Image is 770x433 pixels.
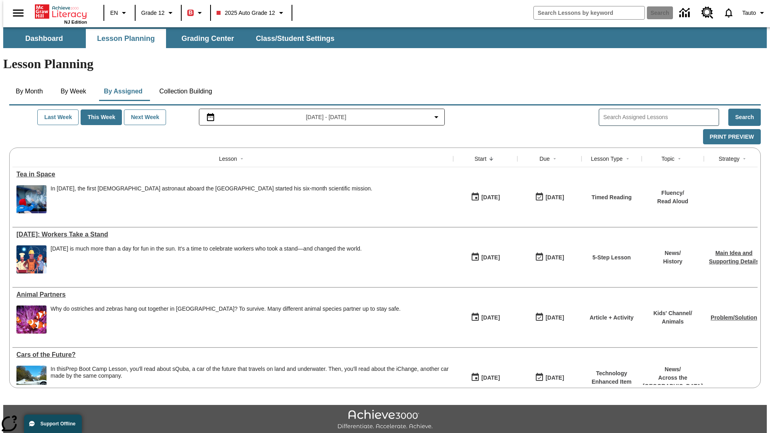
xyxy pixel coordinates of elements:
[41,421,75,427] span: Support Offline
[213,6,289,20] button: Class: 2025 Auto Grade 12, Select your class
[184,6,208,20] button: Boost Class color is red. Change class color
[653,309,692,318] p: Kids' Channel /
[16,231,449,238] div: Labor Day: Workers Take a Stand
[591,155,622,163] div: Lesson Type
[51,185,372,192] div: In [DATE], the first [DEMOGRAPHIC_DATA] astronaut aboard the [GEOGRAPHIC_DATA] started his six-mo...
[35,3,87,24] div: Home
[51,366,449,394] div: In this Prep Boot Camp Lesson, you'll read about sQuba, a car of the future that travels on land ...
[481,253,500,263] div: [DATE]
[586,369,638,386] p: Technology Enhanced Item
[590,314,634,322] p: Article + Activity
[237,154,247,164] button: Sort
[51,366,449,379] testabrev: Prep Boot Camp Lesson, you'll read about sQuba, a car of the future that travels on land and unde...
[532,310,567,325] button: 06/30/26: Last day the lesson can be accessed
[474,155,486,163] div: Start
[468,250,503,265] button: 07/23/25: First time the lesson was available
[256,34,334,43] span: Class/Student Settings
[16,231,449,238] a: Labor Day: Workers Take a Stand, Lessons
[97,82,149,101] button: By Assigned
[51,245,362,252] div: [DATE] is much more than a day for fun in the sun. It's a time to celebrate workers who took a st...
[739,6,770,20] button: Profile/Settings
[742,9,756,17] span: Tauto
[16,171,449,178] div: Tea in Space
[337,410,433,430] img: Achieve3000 Differentiate Accelerate Achieve
[138,6,178,20] button: Grade: Grade 12, Select a grade
[711,314,757,321] a: Problem/Solution
[16,351,449,358] div: Cars of the Future?
[203,112,442,122] button: Select the date range menu item
[16,185,47,213] img: An astronaut, the first from the United Kingdom to travel to the International Space Station, wav...
[592,193,632,202] p: Timed Reading
[51,245,362,273] div: Labor Day is much more than a day for fun in the sun. It's a time to celebrate workers who took a...
[4,29,84,48] button: Dashboard
[188,8,192,18] span: B
[675,154,684,164] button: Sort
[432,112,441,122] svg: Collapse Date Range Filter
[653,318,692,326] p: Animals
[3,57,767,71] h1: Lesson Planning
[16,366,47,394] img: High-tech automobile treading water.
[124,109,166,125] button: Next Week
[545,192,564,202] div: [DATE]
[3,27,767,48] div: SubNavbar
[532,370,567,385] button: 08/01/26: Last day the lesson can be accessed
[481,313,500,323] div: [DATE]
[37,109,79,125] button: Last Week
[663,257,682,266] p: History
[16,171,449,178] a: Tea in Space, Lessons
[718,2,739,23] a: Notifications
[249,29,341,48] button: Class/Student Settings
[9,82,49,101] button: By Month
[643,365,703,374] p: News /
[51,306,401,312] div: Why do ostriches and zebras hang out together in [GEOGRAPHIC_DATA]? To survive. Many different an...
[51,306,401,334] div: Why do ostriches and zebras hang out together in Africa? To survive. Many different animal specie...
[697,2,718,24] a: Resource Center, Will open in new tab
[703,129,761,145] button: Print Preview
[468,310,503,325] button: 07/07/25: First time the lesson was available
[468,370,503,385] button: 07/01/25: First time the lesson was available
[64,20,87,24] span: NJ Edition
[661,155,675,163] div: Topic
[592,253,631,262] p: 5-Step Lesson
[81,109,122,125] button: This Week
[16,306,47,334] img: Three clownfish swim around a purple anemone.
[6,1,30,25] button: Open side menu
[486,154,496,164] button: Sort
[16,291,449,298] a: Animal Partners, Lessons
[16,245,47,273] img: A banner with a blue background shows an illustrated row of diverse men and women dressed in clot...
[481,373,500,383] div: [DATE]
[481,192,500,202] div: [DATE]
[643,374,703,391] p: Across the [GEOGRAPHIC_DATA]
[534,6,644,19] input: search field
[468,190,503,205] button: 10/06/25: First time the lesson was available
[51,366,449,379] div: In this
[623,154,632,164] button: Sort
[709,250,759,265] a: Main Idea and Supporting Details
[24,415,82,433] button: Support Offline
[181,34,234,43] span: Grading Center
[3,29,342,48] div: SubNavbar
[219,155,237,163] div: Lesson
[97,34,155,43] span: Lesson Planning
[545,253,564,263] div: [DATE]
[107,6,132,20] button: Language: EN, Select a language
[16,291,449,298] div: Animal Partners
[141,9,164,17] span: Grade 12
[550,154,559,164] button: Sort
[51,185,372,213] div: In December 2015, the first British astronaut aboard the International Space Station started his ...
[532,190,567,205] button: 10/12/25: Last day the lesson can be accessed
[719,155,740,163] div: Strategy
[86,29,166,48] button: Lesson Planning
[168,29,248,48] button: Grading Center
[675,2,697,24] a: Data Center
[217,9,275,17] span: 2025 Auto Grade 12
[153,82,219,101] button: Collection Building
[110,9,118,17] span: EN
[657,197,688,206] p: Read Aloud
[545,373,564,383] div: [DATE]
[25,34,63,43] span: Dashboard
[728,109,761,126] button: Search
